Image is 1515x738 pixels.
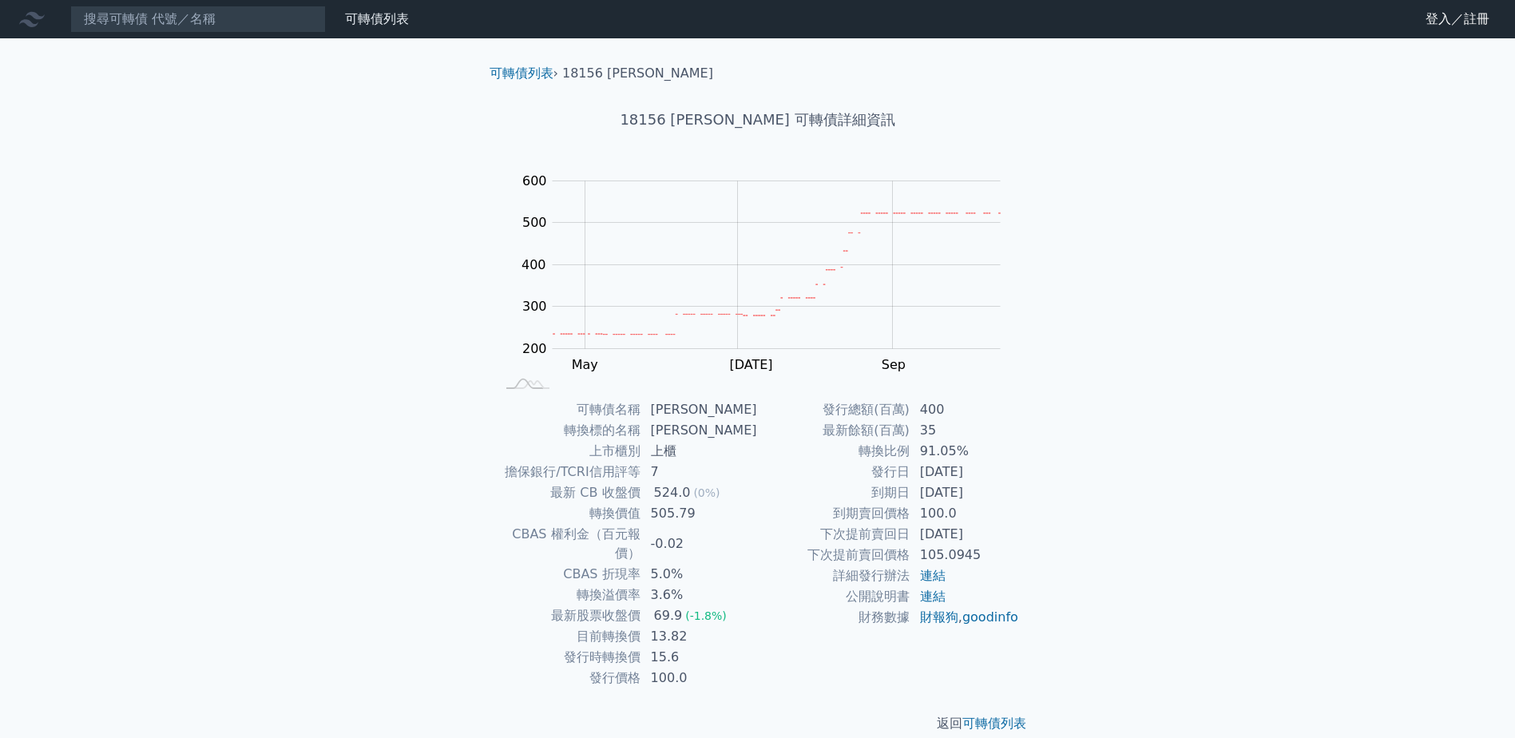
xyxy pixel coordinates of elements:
[522,257,546,272] tspan: 400
[496,399,641,420] td: 可轉債名稱
[496,482,641,503] td: 最新 CB 收盤價
[910,545,1020,565] td: 105.0945
[758,420,910,441] td: 最新餘額(百萬)
[758,399,910,420] td: 發行總額(百萬)
[758,545,910,565] td: 下次提前賣回價格
[514,173,1025,405] g: Chart
[562,64,713,83] li: 18156 [PERSON_NAME]
[522,341,547,356] tspan: 200
[651,606,686,625] div: 69.9
[641,626,758,647] td: 13.82
[758,565,910,586] td: 詳細發行辦法
[572,357,598,372] tspan: May
[910,524,1020,545] td: [DATE]
[962,609,1018,625] a: goodinfo
[910,441,1020,462] td: 91.05%
[910,503,1020,524] td: 100.0
[758,482,910,503] td: 到期日
[641,668,758,688] td: 100.0
[496,647,641,668] td: 發行時轉換價
[693,486,720,499] span: (0%)
[641,585,758,605] td: 3.6%
[920,589,946,604] a: 連結
[685,609,727,622] span: (-1.8%)
[758,441,910,462] td: 轉換比例
[496,503,641,524] td: 轉換價值
[910,420,1020,441] td: 35
[910,482,1020,503] td: [DATE]
[758,462,910,482] td: 發行日
[477,109,1039,131] h1: 18156 [PERSON_NAME] 可轉債詳細資訊
[496,668,641,688] td: 發行價格
[641,503,758,524] td: 505.79
[641,647,758,668] td: 15.6
[496,420,641,441] td: 轉換標的名稱
[641,399,758,420] td: [PERSON_NAME]
[641,462,758,482] td: 7
[729,357,772,372] tspan: [DATE]
[496,441,641,462] td: 上市櫃別
[1413,6,1502,32] a: 登入／註冊
[496,564,641,585] td: CBAS 折現率
[490,64,558,83] li: ›
[651,483,694,502] div: 524.0
[641,420,758,441] td: [PERSON_NAME]
[477,714,1039,733] p: 返回
[345,11,409,26] a: 可轉債列表
[522,215,547,230] tspan: 500
[496,605,641,626] td: 最新股票收盤價
[641,564,758,585] td: 5.0%
[882,357,906,372] tspan: Sep
[758,503,910,524] td: 到期賣回價格
[496,585,641,605] td: 轉換溢價率
[641,441,758,462] td: 上櫃
[758,607,910,628] td: 財務數據
[962,716,1026,731] a: 可轉債列表
[496,626,641,647] td: 目前轉換價
[910,607,1020,628] td: ,
[641,524,758,564] td: -0.02
[758,524,910,545] td: 下次提前賣回日
[920,609,958,625] a: 財報狗
[920,568,946,583] a: 連結
[70,6,326,33] input: 搜尋可轉債 代號／名稱
[910,399,1020,420] td: 400
[522,299,547,314] tspan: 300
[490,65,553,81] a: 可轉債列表
[496,524,641,564] td: CBAS 權利金（百元報價）
[758,586,910,607] td: 公開說明書
[496,462,641,482] td: 擔保銀行/TCRI信用評等
[522,173,547,188] tspan: 600
[910,462,1020,482] td: [DATE]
